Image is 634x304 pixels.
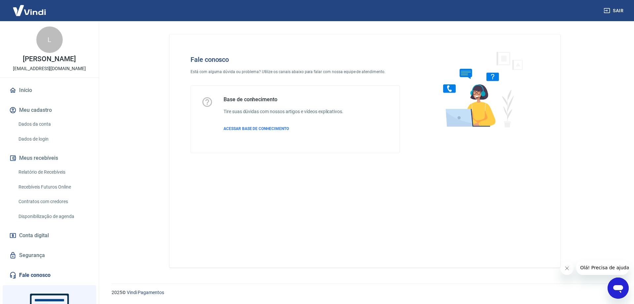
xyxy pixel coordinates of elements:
button: Sair [602,5,626,17]
a: Conta digital [8,228,91,243]
p: 2025 © [112,289,618,296]
a: Relatório de Recebíveis [16,165,91,179]
iframe: Fechar mensagem [560,262,574,275]
iframe: Mensagem da empresa [576,260,629,275]
div: L [36,26,63,53]
span: Olá! Precisa de ajuda? [4,5,55,10]
h5: Base de conhecimento [224,96,343,103]
a: ACESSAR BASE DE CONHECIMENTO [224,126,343,132]
iframe: Botão para abrir a janela de mensagens [608,278,629,299]
a: Início [8,83,91,98]
button: Meu cadastro [8,103,91,117]
a: Fale conosco [8,268,91,282]
h6: Tire suas dúvidas com nossos artigos e vídeos explicativos. [224,108,343,115]
span: Conta digital [19,231,49,240]
a: Segurança [8,248,91,263]
p: [PERSON_NAME] [23,56,76,63]
h4: Fale conosco [191,56,400,64]
span: ACESSAR BASE DE CONHECIMENTO [224,126,289,131]
p: Está com alguma dúvida ou problema? Utilize os canais abaixo para falar com nossa equipe de atend... [191,69,400,75]
a: Disponibilização de agenda [16,210,91,223]
a: Vindi Pagamentos [127,290,164,295]
a: Dados da conta [16,117,91,131]
a: Recebíveis Futuros Online [16,180,91,194]
p: [EMAIL_ADDRESS][DOMAIN_NAME] [13,65,86,72]
a: Dados de login [16,132,91,146]
img: Vindi [8,0,51,21]
a: Contratos com credores [16,195,91,208]
button: Meus recebíveis [8,151,91,165]
img: Fale conosco [430,45,530,133]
